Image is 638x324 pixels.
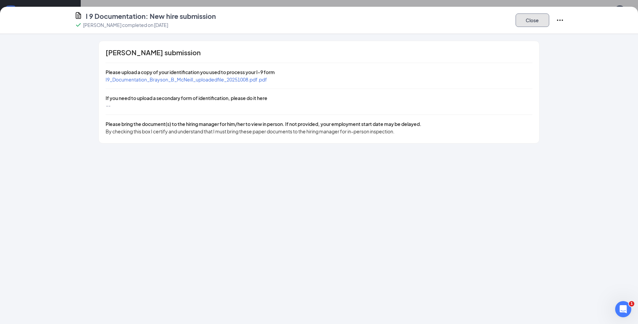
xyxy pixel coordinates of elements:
span: By checking this box I certify and understand that I must bring these paper documents to the hiri... [106,128,395,134]
span: Please bring the document(s) to the hiring manager for him/her to view in person. If not provided... [106,121,421,127]
span: -- [106,102,110,108]
span: [PERSON_NAME] submission [106,49,201,56]
svg: Ellipses [556,16,564,24]
svg: Checkmark [74,21,82,29]
iframe: Intercom live chat [615,301,631,317]
h4: I 9 Documentation: New hire submission [86,11,216,21]
span: If you need to upload a secondary form of identification, please do it here [106,95,267,101]
p: [PERSON_NAME] completed on [DATE] [83,22,168,28]
button: Close [516,13,549,27]
span: 1 [629,301,634,306]
a: I9_Documentation_Brayson_B_McNeill_uploadedfile_20251008.pdf.pdf [106,76,267,83]
svg: CustomFormIcon [74,11,82,20]
span: Please upload a copy of your identification you used to process your I-9 form [106,69,275,75]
